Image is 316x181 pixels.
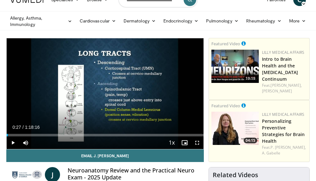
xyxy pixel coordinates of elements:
img: a80fd508-2012-49d4-b73e-1d4e93549e78.png.150x105_q85_crop-smart_upscale.jpg [211,50,259,83]
a: Email J. [PERSON_NAME] [6,149,204,162]
span: 1:18:16 [25,125,40,130]
a: Dermatology [120,15,160,27]
a: [PERSON_NAME] [262,88,292,94]
div: Feat. [262,145,307,156]
div: Feat. [262,83,307,94]
a: [PERSON_NAME], [270,83,301,88]
img: c3be7821-a0a3-4187-927a-3bb177bd76b4.png.150x105_q85_crop-smart_upscale.jpg [211,112,259,145]
a: Intro to Brain Health and the [MEDICAL_DATA] Continuum [262,56,298,82]
a: More [285,15,310,27]
a: Endocrinology [160,15,202,27]
span: 04:15 [244,138,257,143]
a: P. [PERSON_NAME], [270,145,306,150]
button: Play [7,136,19,149]
a: 04:15 [211,112,259,145]
a: Rheumatology [242,15,285,27]
video-js: Video Player [7,38,204,149]
a: Pulmonology [202,15,242,27]
button: Playback Rate [166,136,178,149]
a: A. Gabelle [262,150,280,156]
a: Cardiovascular [76,15,120,27]
a: Personalizing Preventive Strategies for Brain Health [262,118,305,144]
small: Featured Video [211,103,240,109]
a: Lilly Medical Affairs [262,112,305,117]
span: 0:27 [12,125,21,130]
a: Lilly Medical Affairs [262,50,305,55]
button: Mute [19,136,32,149]
div: Progress Bar [7,134,204,136]
span: / [22,125,24,130]
button: Enable picture-in-picture mode [178,136,191,149]
a: 19:19 [211,50,259,83]
span: 19:19 [244,76,257,81]
h4: Related Videos [213,171,258,179]
small: Featured Video [211,41,240,47]
a: Allergy, Asthma, Immunology [6,15,76,28]
h4: Neuroanatomy Review and the Practical Neuro Exam - 2025 Update [68,167,199,181]
button: Fullscreen [191,136,204,149]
